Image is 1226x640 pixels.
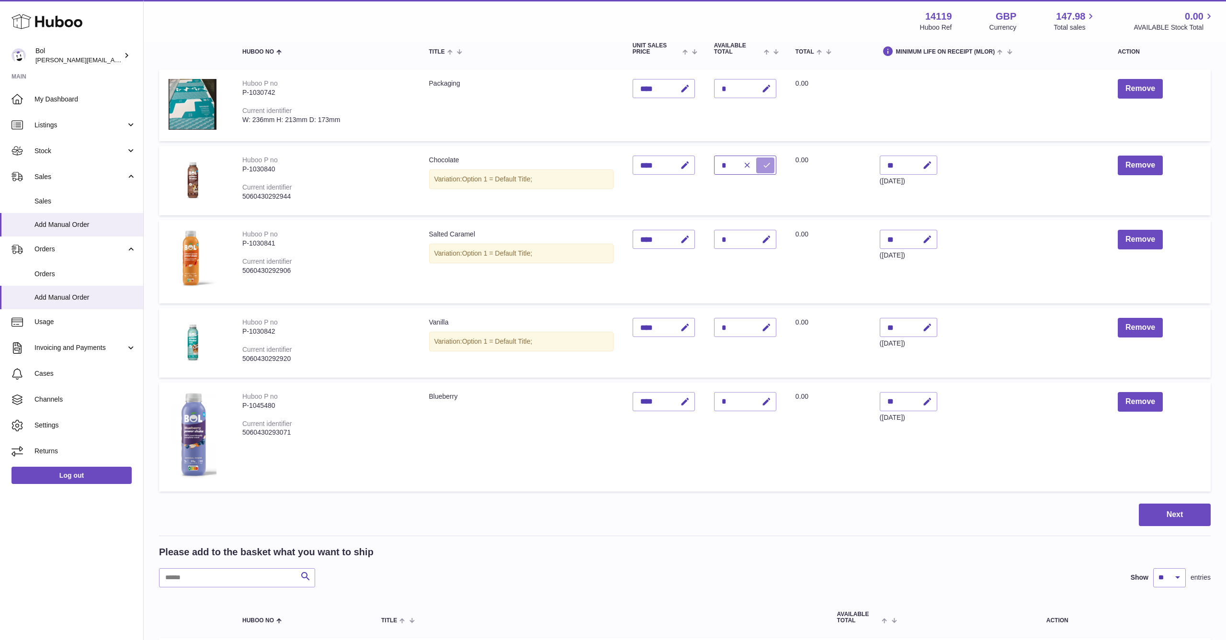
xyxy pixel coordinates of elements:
div: Current identifier [242,258,292,265]
div: P-1030842 [242,327,410,336]
span: Cases [34,369,136,378]
strong: GBP [996,10,1016,23]
span: Add Manual Order [34,293,136,302]
div: ([DATE]) [880,413,937,422]
span: entries [1191,573,1211,582]
div: Huboo P no [242,318,278,326]
span: Huboo no [242,49,274,55]
td: Salted Caramel [420,220,623,303]
span: Huboo no [242,618,274,624]
button: Remove [1118,156,1163,175]
span: AVAILABLE Stock Total [1134,23,1215,32]
div: Current identifier [242,183,292,191]
div: P-1045480 [242,401,410,410]
h2: Please add to the basket what you want to ship [159,546,374,559]
span: My Dashboard [34,95,136,104]
strong: 14119 [925,10,952,23]
span: 0.00 [1185,10,1203,23]
button: Remove [1118,79,1163,99]
div: Variation: [429,169,613,189]
span: Stock [34,146,126,156]
td: Packaging [420,69,623,141]
button: Remove [1118,230,1163,249]
span: Invoicing and Payments [34,343,126,352]
div: P-1030840 [242,165,410,174]
div: Current identifier [242,346,292,353]
span: Settings [34,421,136,430]
span: Returns [34,447,136,456]
span: Channels [34,395,136,404]
span: Total sales [1054,23,1096,32]
span: 0.00 [795,393,808,400]
td: Vanilla [420,308,623,378]
span: 0.00 [795,156,808,164]
span: Listings [34,121,126,130]
div: 5060430292906 [242,266,410,275]
a: Log out [11,467,132,484]
span: Orders [34,245,126,254]
div: Action [1118,49,1201,55]
span: Total [795,49,814,55]
span: Unit Sales Price [633,43,680,55]
span: Add Manual Order [34,220,136,229]
div: 5060430293071 [242,428,410,437]
img: Salted Caramel [169,230,216,292]
div: Huboo P no [242,230,278,238]
img: Scott.Sutcliffe@bolfoods.com [11,48,26,63]
img: Blueberry [169,392,216,480]
span: Usage [34,317,136,326]
th: Action [904,602,1211,633]
span: Sales [34,197,136,206]
td: Blueberry [420,382,623,492]
span: 0.00 [795,318,808,326]
span: 0.00 [795,230,808,238]
img: Vanilla [169,318,216,366]
button: Next [1139,504,1211,526]
span: Minimum Life On Receipt (MLOR) [896,49,995,55]
span: Option 1 = Default Title; [462,337,533,345]
div: Currency [989,23,1017,32]
div: Huboo P no [242,393,278,400]
a: 0.00 AVAILABLE Stock Total [1134,10,1215,32]
span: Sales [34,172,126,181]
div: 5060430292944 [242,192,410,201]
div: P-1030841 [242,239,410,248]
img: Chocolate [169,156,216,203]
span: Title [429,49,445,55]
div: Variation: [429,244,613,263]
div: ([DATE]) [880,339,937,348]
div: ([DATE]) [880,251,937,260]
span: Option 1 = Default Title; [462,175,533,183]
span: AVAILABLE Total [714,43,761,55]
div: Current identifier [242,420,292,427]
span: Title [381,618,397,624]
span: Option 1 = Default Title; [462,249,533,257]
span: 147.98 [1056,10,1085,23]
span: AVAILABLE Total [837,611,880,624]
button: Remove [1118,318,1163,337]
div: Bol [35,46,122,65]
div: W: 236mm H: 213mm D: 173mm [242,115,410,124]
div: P-1030742 [242,88,410,97]
div: Huboo P no [242,79,278,87]
td: Chocolate [420,146,623,215]
span: 0.00 [795,79,808,87]
img: Packaging [169,79,216,129]
div: Huboo P no [242,156,278,164]
div: ([DATE]) [880,177,937,186]
div: 5060430292920 [242,354,410,363]
a: 147.98 Total sales [1054,10,1096,32]
div: Variation: [429,332,613,351]
span: [PERSON_NAME][EMAIL_ADDRESS][PERSON_NAME][DOMAIN_NAME] [35,56,243,64]
span: Orders [34,269,136,279]
button: Remove [1118,392,1163,412]
label: Show [1131,573,1148,582]
div: Current identifier [242,107,292,114]
div: Huboo Ref [920,23,952,32]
